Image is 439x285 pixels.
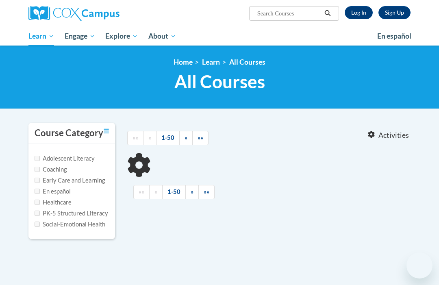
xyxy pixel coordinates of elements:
[322,9,334,18] button: Search
[191,188,193,195] span: »
[133,185,150,199] a: Begining
[204,188,209,195] span: »»
[65,31,95,41] span: Engage
[378,6,411,19] a: Register
[35,211,40,216] input: Checkbox for Options
[127,131,143,145] a: Begining
[23,27,59,46] a: Learn
[154,188,157,195] span: «
[35,198,72,207] label: Healthcare
[35,165,67,174] label: Coaching
[162,185,186,199] a: 1-50
[35,189,40,194] input: Checkbox for Options
[149,185,163,199] a: Previous
[185,185,199,199] a: Next
[35,127,103,139] h3: Course Category
[28,31,54,41] span: Learn
[22,27,417,46] div: Main menu
[28,6,148,21] a: Cox Campus
[185,134,187,141] span: »
[100,27,143,46] a: Explore
[202,58,220,66] a: Learn
[139,188,144,195] span: ««
[35,209,108,218] label: PK-5 Structured Literacy
[35,176,105,185] label: Early Care and Learning
[35,200,40,205] input: Checkbox for Options
[35,187,71,196] label: En español
[104,127,109,136] a: Toggle collapse
[35,167,40,172] input: Checkbox for Options
[198,134,203,141] span: »»
[59,27,100,46] a: Engage
[143,27,181,46] a: About
[35,156,40,161] input: Checkbox for Options
[174,58,193,66] a: Home
[143,131,156,145] a: Previous
[372,28,417,45] a: En español
[192,131,209,145] a: End
[229,58,265,66] a: All Courses
[377,32,411,40] span: En español
[28,6,120,21] img: Cox Campus
[35,220,105,229] label: Social-Emotional Health
[148,31,176,41] span: About
[105,31,138,41] span: Explore
[179,131,193,145] a: Next
[35,154,95,163] label: Adolescent Literacy
[406,252,432,278] iframe: Button to launch messaging window
[156,131,180,145] a: 1-50
[345,6,373,19] a: Log In
[148,134,151,141] span: «
[35,222,40,227] input: Checkbox for Options
[133,134,138,141] span: ««
[35,178,40,183] input: Checkbox for Options
[378,131,409,140] span: Activities
[198,185,215,199] a: End
[256,9,322,18] input: Search Courses
[174,71,265,92] span: All Courses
